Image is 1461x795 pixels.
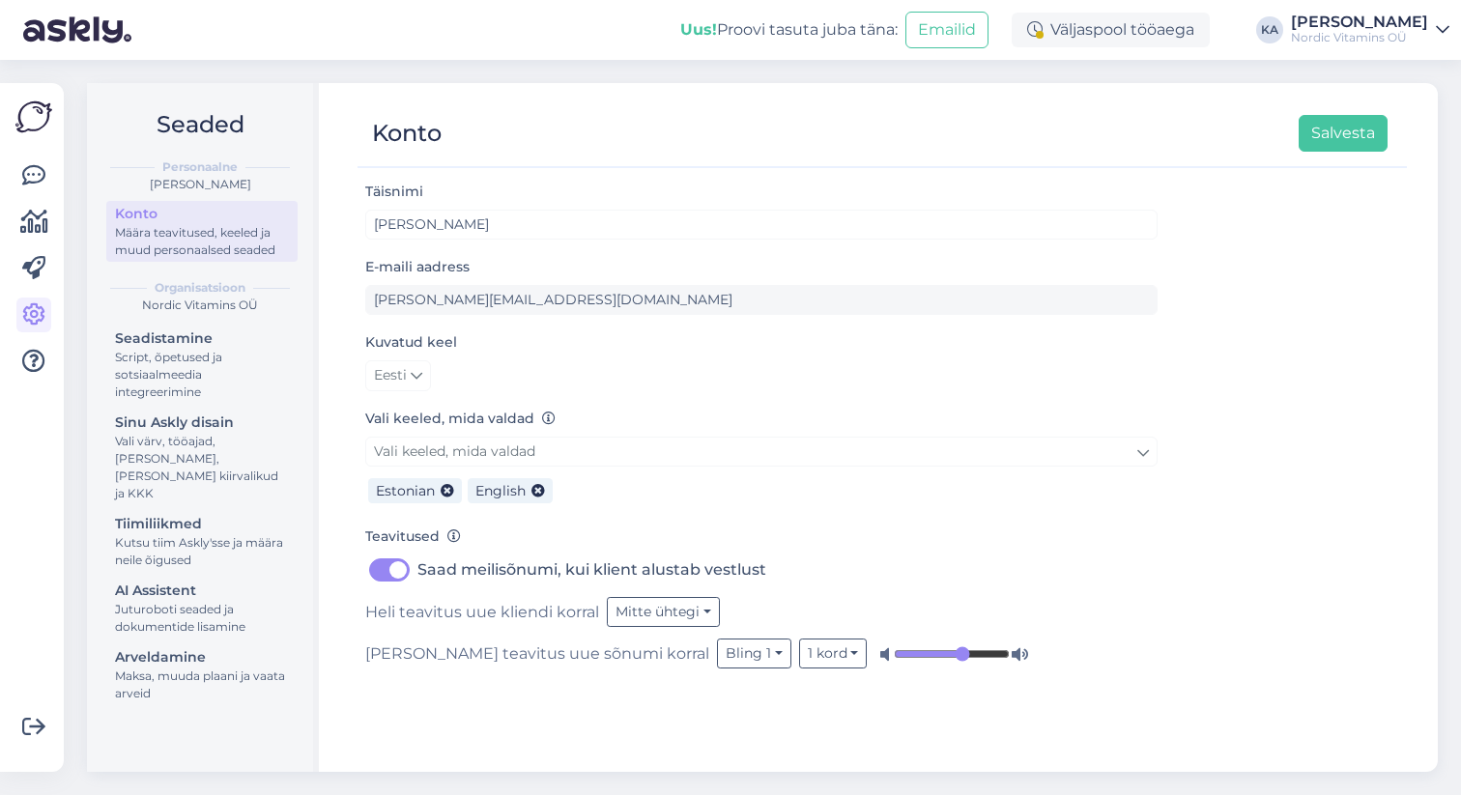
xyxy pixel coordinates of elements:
[106,511,298,572] a: TiimiliikmedKutsu tiim Askly'sse ja määra neile õigused
[365,526,461,547] label: Teavitused
[680,20,717,39] b: Uus!
[115,647,289,667] div: Arveldamine
[15,99,52,135] img: Askly Logo
[374,365,407,386] span: Eesti
[365,285,1158,315] input: Sisesta e-maili aadress
[372,115,442,152] div: Konto
[106,201,298,262] a: KontoMäära teavitused, keeled ja muud personaalsed seaded
[102,176,298,193] div: [PERSON_NAME]
[115,349,289,401] div: Script, õpetused ja sotsiaalmeedia integreerimine
[376,482,435,499] span: Estonian
[106,578,298,639] a: AI AssistentJuturoboti seaded ja dokumentide lisamine
[365,257,470,277] label: E-maili aadress
[374,442,535,460] span: Vali keeled, mida valdad
[1299,115,1388,152] button: Salvesta
[115,224,289,259] div: Määra teavitused, keeled ja muud personaalsed seaded
[680,18,898,42] div: Proovi tasuta juba täna:
[115,433,289,502] div: Vali värv, tööajad, [PERSON_NAME], [PERSON_NAME] kiirvalikud ja KKK
[106,644,298,705] a: ArveldamineMaksa, muuda plaani ja vaata arveid
[155,279,245,297] b: Organisatsioon
[607,597,720,627] button: Mitte ühtegi
[106,326,298,404] a: SeadistamineScript, õpetused ja sotsiaalmeedia integreerimine
[1256,16,1283,43] div: KA
[1291,14,1449,45] a: [PERSON_NAME]Nordic Vitamins OÜ
[1291,30,1428,45] div: Nordic Vitamins OÜ
[417,554,766,585] label: Saad meilisõnumi, kui klient alustab vestlust
[365,437,1158,467] a: Vali keeled, mida valdad
[115,412,289,433] div: Sinu Askly disain
[365,182,423,202] label: Täisnimi
[717,639,791,668] button: Bling 1
[365,409,556,429] label: Vali keeled, mida valdad
[102,106,298,143] h2: Seaded
[365,332,457,353] label: Kuvatud keel
[115,601,289,636] div: Juturoboti seaded ja dokumentide lisamine
[106,410,298,505] a: Sinu Askly disainVali värv, tööajad, [PERSON_NAME], [PERSON_NAME] kiirvalikud ja KKK
[102,297,298,314] div: Nordic Vitamins OÜ
[115,204,289,224] div: Konto
[1291,14,1428,30] div: [PERSON_NAME]
[115,534,289,569] div: Kutsu tiim Askly'sse ja määra neile õigused
[905,12,988,48] button: Emailid
[365,360,431,391] a: Eesti
[365,597,1158,627] div: Heli teavitus uue kliendi korral
[115,667,289,702] div: Maksa, muuda plaani ja vaata arveid
[1012,13,1210,47] div: Väljaspool tööaega
[365,639,1158,668] div: [PERSON_NAME] teavitus uue sõnumi korral
[365,210,1158,240] input: Sisesta nimi
[162,158,238,176] b: Personaalne
[115,581,289,601] div: AI Assistent
[475,482,526,499] span: English
[115,328,289,349] div: Seadistamine
[115,514,289,534] div: Tiimiliikmed
[799,639,868,668] button: 1 kord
